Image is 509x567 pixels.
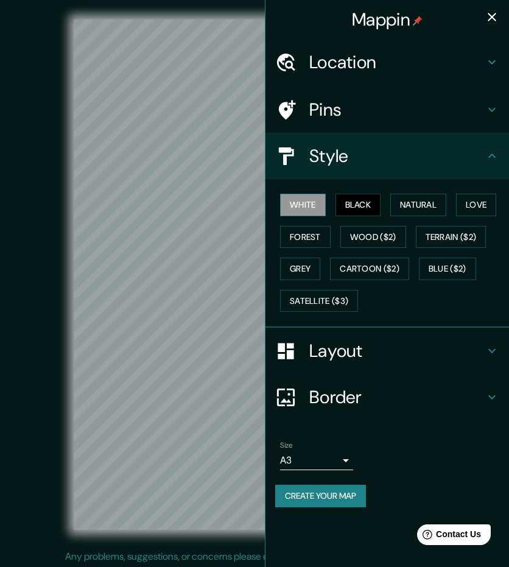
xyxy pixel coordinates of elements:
[340,226,406,248] button: Wood ($2)
[265,374,509,420] div: Border
[65,549,440,564] p: Any problems, suggestions, or concerns please email .
[309,145,485,167] h4: Style
[280,290,358,312] button: Satellite ($3)
[456,194,496,216] button: Love
[335,194,381,216] button: Black
[265,39,509,85] div: Location
[309,386,485,408] h4: Border
[309,51,485,73] h4: Location
[390,194,446,216] button: Natural
[309,340,485,362] h4: Layout
[275,485,366,507] button: Create your map
[280,194,326,216] button: White
[74,19,435,530] canvas: Map
[280,258,320,280] button: Grey
[309,99,485,121] h4: Pins
[401,519,496,554] iframe: Help widget launcher
[330,258,409,280] button: Cartoon ($2)
[416,226,486,248] button: Terrain ($2)
[419,258,476,280] button: Blue ($2)
[265,86,509,133] div: Pins
[280,440,293,451] label: Size
[280,451,353,470] div: A3
[413,16,423,26] img: pin-icon.png
[265,328,509,374] div: Layout
[352,9,423,30] h4: Mappin
[280,226,331,248] button: Forest
[265,133,509,179] div: Style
